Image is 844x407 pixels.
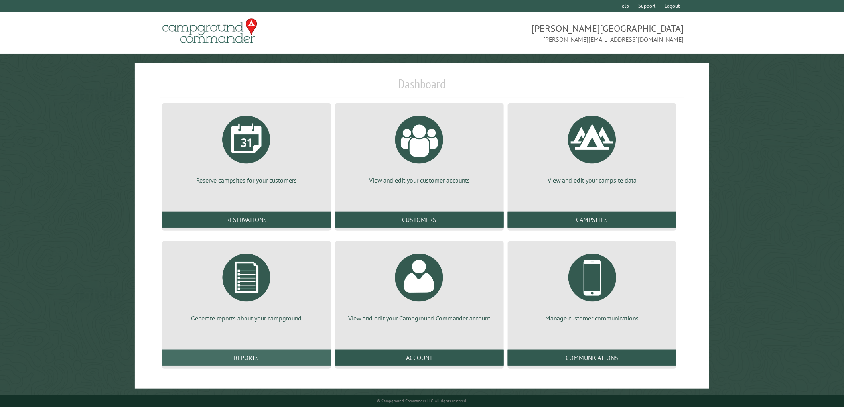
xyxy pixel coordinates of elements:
[517,110,667,185] a: View and edit your campsite data
[162,212,331,228] a: Reservations
[345,110,494,185] a: View and edit your customer accounts
[508,350,676,366] a: Communications
[422,22,684,44] span: [PERSON_NAME][GEOGRAPHIC_DATA] [PERSON_NAME][EMAIL_ADDRESS][DOMAIN_NAME]
[162,350,331,366] a: Reports
[517,248,667,322] a: Manage customer communications
[160,76,684,98] h1: Dashboard
[517,314,667,322] p: Manage customer communications
[345,176,494,185] p: View and edit your customer accounts
[335,350,504,366] a: Account
[172,248,321,322] a: Generate reports about your campground
[508,212,676,228] a: Campsites
[335,212,504,228] a: Customers
[517,176,667,185] p: View and edit your campsite data
[377,398,467,403] small: © Campground Commander LLC. All rights reserved.
[172,176,321,185] p: Reserve campsites for your customers
[345,248,494,322] a: View and edit your Campground Commander account
[172,314,321,322] p: Generate reports about your campground
[160,16,260,47] img: Campground Commander
[172,110,321,185] a: Reserve campsites for your customers
[345,314,494,322] p: View and edit your Campground Commander account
